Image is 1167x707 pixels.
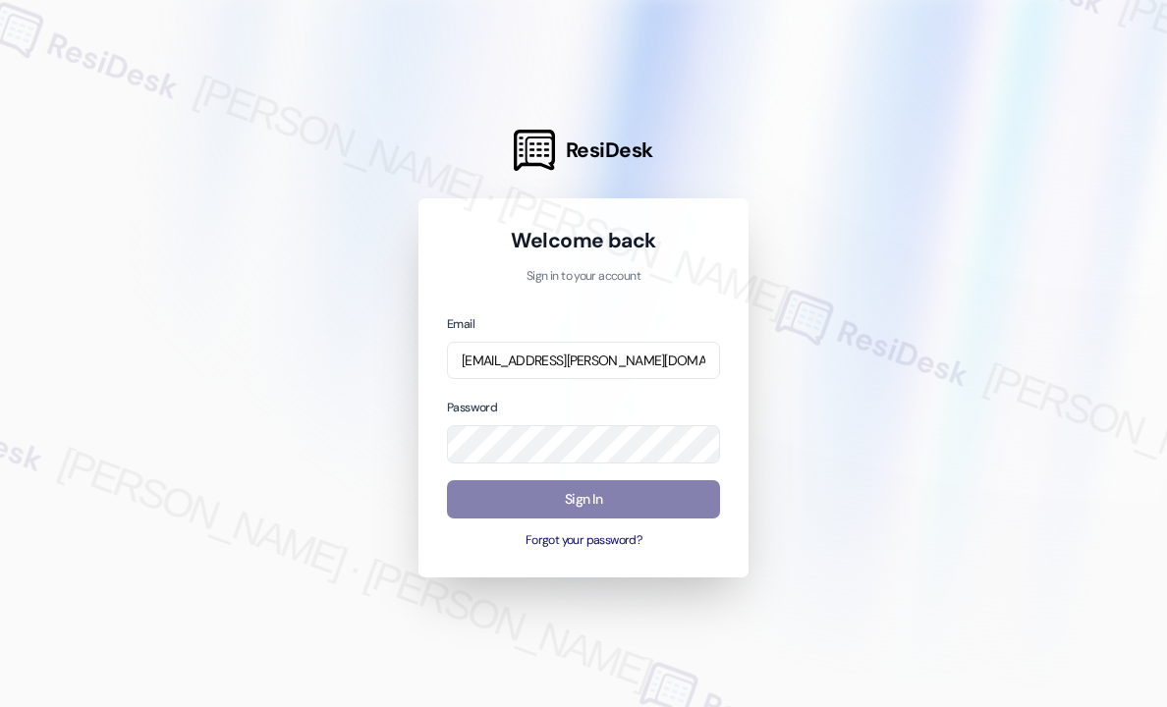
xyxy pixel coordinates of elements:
[447,400,497,415] label: Password
[566,136,653,164] span: ResiDesk
[447,227,720,254] h1: Welcome back
[447,480,720,518] button: Sign In
[514,130,555,171] img: ResiDesk Logo
[447,532,720,550] button: Forgot your password?
[447,342,720,380] input: name@example.com
[447,268,720,286] p: Sign in to your account
[447,316,474,332] label: Email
